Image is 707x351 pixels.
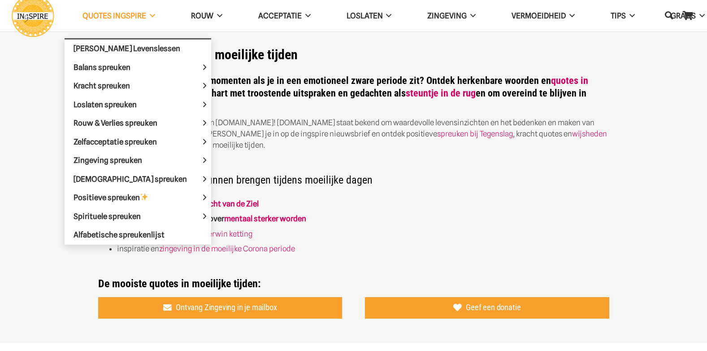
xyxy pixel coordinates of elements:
li: Bestel onze [117,198,609,210]
a: Kracht spreuken [65,77,211,96]
span: Acceptatie [258,11,302,20]
h2: Enkele tips die je verder kunnen brengen tijdens moeilijke dagen [98,162,609,187]
span: GRATIS [671,11,696,20]
li: inspiratie en [117,243,609,254]
a: Balans spreuken [65,58,211,77]
p: Welkom op het zingevingsplatform [DOMAIN_NAME]! [DOMAIN_NAME] staat bekend om waardevolle levensi... [98,117,609,151]
span: TIPS [611,11,626,20]
a: Spirituele spreuken [65,207,211,226]
span: Loslaten [347,11,383,20]
a: Acceptatie [240,4,329,27]
a: Alfabetische spreukenlijst [65,226,211,245]
a: zingeving in de moeilijke Corona periode [159,244,295,253]
a: [DEMOGRAPHIC_DATA] spreuken [65,170,211,189]
a: Ontvang Zingeving in je mailbox [98,297,343,319]
a: Zingeving [409,4,494,27]
a: VERMOEIDHEID [494,4,593,27]
a: Zingeving spreuken [65,151,211,170]
span: Zingeving spreuken [74,156,157,165]
span: Rouw & Verlies spreuken [74,118,173,127]
h1: Spreuken en steun in moeilijke tijden [98,47,609,63]
a: mentaal sterker worden [224,214,306,223]
span: QUOTES INGSPIRE [82,11,146,20]
a: ROUW [173,4,240,27]
span: Spirituele spreuken [74,211,156,220]
span: Positieve spreuken [74,193,164,202]
a: Zelfacceptatie spreuken [65,132,211,151]
strong: quotes over [183,214,306,223]
a: Zoeken [660,5,678,26]
a: spreuken bij Tegenslag [437,129,513,138]
a: steuntje in de rug [406,88,476,99]
a: TIPS [593,4,653,27]
span: Alfabetische spreukenlijst [74,230,165,239]
a: Rouw & Verlies spreuken [65,114,211,133]
strong: Hoe ga je om met moeilijke momenten als je in een emotioneel zware periode zit? Ontdek herkenbare... [98,75,588,112]
a: Loslaten spreuken [65,95,211,114]
a: [PERSON_NAME] Levenslessen [65,39,211,58]
span: [PERSON_NAME] Levenslessen [74,44,180,53]
span: ROUW [191,11,213,20]
span: VERMOEIDHEID [512,11,566,20]
a: Loslaten [329,4,410,27]
span: Loslaten spreuken [74,100,152,109]
span: [DEMOGRAPHIC_DATA] spreuken [74,174,202,183]
a: Geef een donatie [365,297,609,319]
span: Zingeving [427,11,467,20]
a: Positieve spreuken✨ [65,189,211,207]
span: Geef een donatie [466,303,520,312]
strong: De mooiste quotes in moeilijke tijden: [98,277,261,290]
span: Balans spreuken [74,62,146,71]
span: Ontvang Zingeving in je mailbox [176,303,277,312]
a: Overwin ketting [198,229,252,238]
span: Kracht spreuken [74,81,145,90]
img: ✨ [140,193,148,201]
li: Bekijk deze symbolische [117,228,609,240]
span: Zelfacceptatie spreuken [74,137,172,146]
a: QUOTES INGSPIRE [65,4,173,27]
li: Haal kracht uit deze [117,213,609,224]
a: Donkere nacht van de Ziel [171,199,259,208]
